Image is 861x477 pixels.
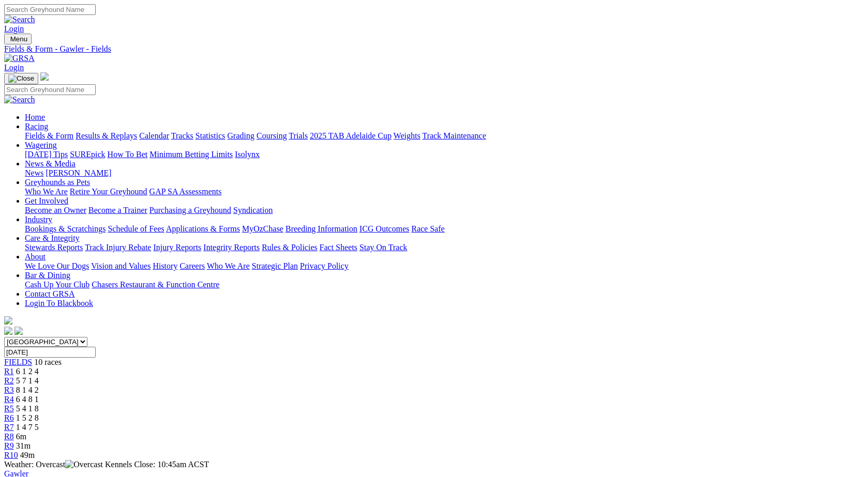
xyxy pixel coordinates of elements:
[25,261,857,271] div: About
[108,150,148,159] a: How To Bet
[4,432,14,441] a: R8
[8,74,34,83] img: Close
[149,187,222,196] a: GAP SA Assessments
[91,261,150,270] a: Vision and Values
[25,271,70,280] a: Bar & Dining
[25,206,86,214] a: Become an Owner
[25,168,43,177] a: News
[4,347,96,358] input: Select date
[153,243,201,252] a: Injury Reports
[300,261,349,270] a: Privacy Policy
[10,35,27,43] span: Menu
[25,122,48,131] a: Racing
[25,243,857,252] div: Care & Integrity
[4,316,12,325] img: logo-grsa-white.png
[4,327,12,335] img: facebook.svg
[25,252,46,261] a: About
[25,224,857,234] div: Industry
[203,243,260,252] a: Integrity Reports
[359,224,409,233] a: ICG Outcomes
[25,159,75,168] a: News & Media
[4,376,14,385] a: R2
[4,367,14,376] a: R1
[25,289,74,298] a: Contact GRSA
[25,187,857,196] div: Greyhounds as Pets
[4,44,857,54] a: Fields & Form - Gawler - Fields
[25,261,89,270] a: We Love Our Dogs
[242,224,283,233] a: MyOzChase
[16,376,39,385] span: 5 7 1 4
[4,15,35,24] img: Search
[4,395,14,404] a: R4
[16,367,39,376] span: 6 1 2 4
[70,150,105,159] a: SUREpick
[25,224,105,233] a: Bookings & Scratchings
[16,404,39,413] span: 5 4 1 8
[20,451,35,459] span: 49m
[171,131,193,140] a: Tracks
[166,224,240,233] a: Applications & Forms
[105,460,209,469] span: Kennels Close: 10:45am ACST
[25,280,857,289] div: Bar & Dining
[88,206,147,214] a: Become a Trainer
[14,327,23,335] img: twitter.svg
[70,187,147,196] a: Retire Your Greyhound
[4,404,14,413] a: R5
[4,95,35,104] img: Search
[4,34,32,44] button: Toggle navigation
[4,423,14,432] a: R7
[25,187,68,196] a: Who We Are
[153,261,177,270] a: History
[25,243,83,252] a: Stewards Reports
[108,224,164,233] a: Schedule of Fees
[4,460,105,469] span: Weather: Overcast
[256,131,287,140] a: Coursing
[195,131,225,140] a: Statistics
[235,150,260,159] a: Isolynx
[46,168,111,177] a: [PERSON_NAME]
[179,261,205,270] a: Careers
[75,131,137,140] a: Results & Replays
[25,150,857,159] div: Wagering
[4,358,32,366] a: FIELDS
[4,441,14,450] a: R9
[92,280,219,289] a: Chasers Restaurant & Function Centre
[25,131,857,141] div: Racing
[4,413,14,422] a: R6
[16,413,39,422] span: 1 5 2 8
[25,131,73,140] a: Fields & Form
[16,432,26,441] span: 6m
[149,150,233,159] a: Minimum Betting Limits
[25,113,45,121] a: Home
[4,24,24,33] a: Login
[149,206,231,214] a: Purchasing a Greyhound
[394,131,420,140] a: Weights
[285,224,357,233] a: Breeding Information
[359,243,407,252] a: Stay On Track
[139,131,169,140] a: Calendar
[16,386,39,394] span: 8 1 4 2
[85,243,151,252] a: Track Injury Rebate
[25,196,68,205] a: Get Involved
[25,150,68,159] a: [DATE] Tips
[25,280,89,289] a: Cash Up Your Club
[262,243,318,252] a: Rules & Policies
[4,451,18,459] a: R10
[233,206,273,214] a: Syndication
[4,386,14,394] a: R3
[40,72,49,81] img: logo-grsa-white.png
[16,423,39,432] span: 1 4 7 5
[25,178,90,187] a: Greyhounds as Pets
[422,131,486,140] a: Track Maintenance
[65,460,103,469] img: Overcast
[320,243,357,252] a: Fact Sheets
